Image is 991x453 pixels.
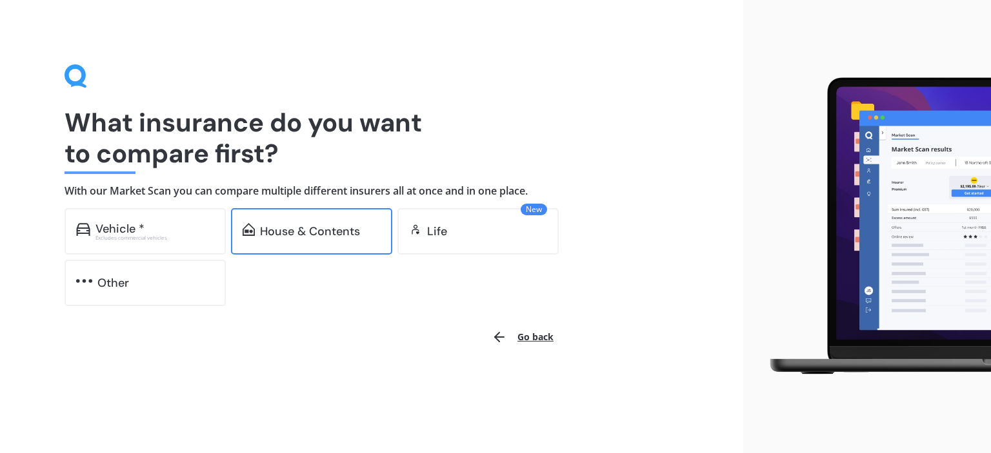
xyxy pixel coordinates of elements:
[95,222,145,235] div: Vehicle *
[409,223,422,236] img: life.f720d6a2d7cdcd3ad642.svg
[754,71,991,382] img: laptop.webp
[97,276,129,289] div: Other
[260,225,360,238] div: House & Contents
[65,107,679,169] h1: What insurance do you want to compare first?
[521,204,547,215] span: New
[65,184,679,198] h4: With our Market Scan you can compare multiple different insurers all at once and in one place.
[427,225,447,238] div: Life
[76,223,90,236] img: car.f15378c7a67c060ca3f3.svg
[95,235,214,240] div: Excludes commercial vehicles
[76,275,92,287] img: other.81dba5aafe580aa69f38.svg
[243,223,255,236] img: home-and-contents.b802091223b8502ef2dd.svg
[484,322,561,352] button: Go back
